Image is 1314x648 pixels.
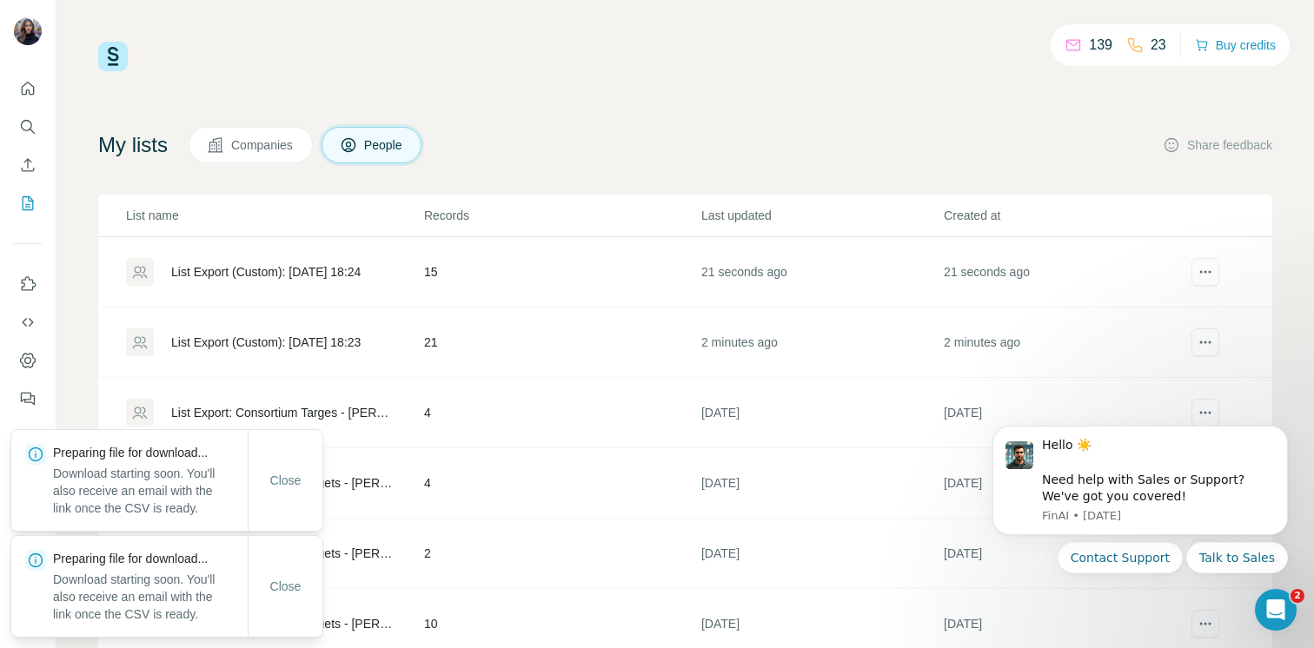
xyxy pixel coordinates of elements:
div: List Export: Consortium Targes - [PERSON_NAME] Intro - [DATE] 15:01 [171,404,395,421]
p: Download starting soon. You'll also receive an email with the link once the CSV is ready. [53,465,248,517]
h4: My lists [98,131,168,159]
td: [DATE] [943,448,1185,519]
td: [DATE] [700,448,943,519]
button: Use Surfe API [14,307,42,338]
button: actions [1191,399,1219,426]
button: actions [1191,258,1219,286]
button: Feedback [14,383,42,414]
td: 21 [423,307,700,378]
p: Preparing file for download... [53,444,248,461]
span: People [364,136,404,154]
td: 4 [423,378,700,448]
td: [DATE] [943,519,1185,589]
div: List Export (Custom): [DATE] 18:23 [171,334,361,351]
span: 2 [1291,589,1304,603]
p: 139 [1089,35,1112,56]
td: 2 minutes ago [700,307,943,378]
span: Close [270,472,302,489]
iframe: Intercom live chat [1255,589,1297,631]
span: Close [270,578,302,595]
p: 23 [1151,35,1166,56]
button: Quick start [14,73,42,104]
button: My lists [14,188,42,219]
td: 2 [423,519,700,589]
p: Preparing file for download... [53,550,248,567]
td: 2 minutes ago [943,307,1185,378]
p: Records [424,207,700,224]
button: Enrich CSV [14,149,42,181]
td: 21 seconds ago [700,237,943,307]
button: actions [1191,328,1219,356]
td: 4 [423,448,700,519]
p: List name [126,207,422,224]
td: [DATE] [700,519,943,589]
td: [DATE] [700,378,943,448]
td: 21 seconds ago [943,237,1185,307]
td: [DATE] [943,378,1185,448]
div: List Export (Custom): [DATE] 18:24 [171,263,361,281]
td: 15 [423,237,700,307]
p: Download starting soon. You'll also receive an email with the link once the CSV is ready. [53,571,248,623]
button: Use Surfe on LinkedIn [14,268,42,300]
button: Close [258,571,314,602]
span: Companies [231,136,295,154]
button: Close [258,465,314,496]
iframe: Intercom notifications message [966,404,1314,639]
button: Share feedback [1163,136,1272,154]
img: Surfe Logo [98,42,128,71]
button: Dashboard [14,345,42,376]
button: Buy credits [1195,33,1276,57]
p: Created at [944,207,1185,224]
button: Search [14,111,42,142]
img: Avatar [14,17,42,45]
p: Last updated [701,207,942,224]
